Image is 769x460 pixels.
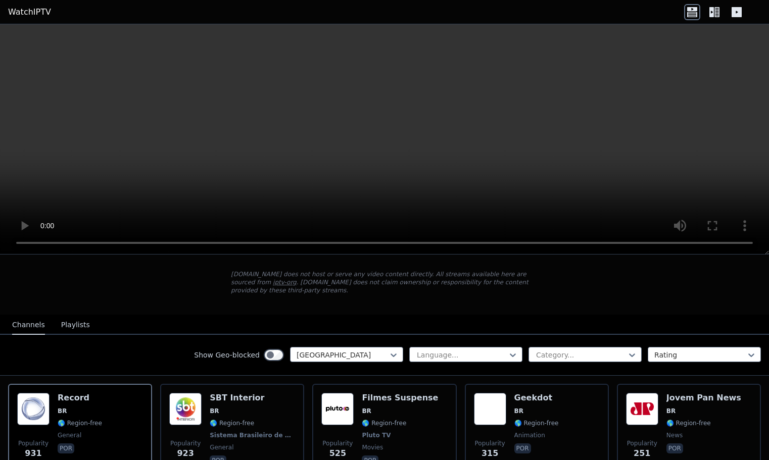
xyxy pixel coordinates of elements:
[666,431,683,439] span: news
[61,316,90,335] button: Playlists
[273,279,297,286] a: iptv-org
[514,407,523,415] span: BR
[169,393,202,425] img: SBT Interior
[666,443,683,453] p: por
[362,443,383,451] span: movies
[362,407,371,415] span: BR
[329,447,346,459] span: 525
[362,431,391,439] span: Pluto TV
[58,393,102,403] h6: Record
[475,439,505,447] span: Popularity
[17,393,50,425] img: Record
[514,419,559,427] span: 🌎 Region-free
[321,393,354,425] img: Filmes Suspense
[322,439,353,447] span: Popularity
[474,393,506,425] img: Geekdot
[58,419,102,427] span: 🌎 Region-free
[58,431,81,439] span: general
[58,407,67,415] span: BR
[58,443,74,453] p: por
[210,431,293,439] span: Sistema Brasileiro de Televisão
[12,316,45,335] button: Channels
[482,447,498,459] span: 315
[362,393,438,403] h6: Filmes Suspense
[634,447,650,459] span: 251
[514,393,559,403] h6: Geekdot
[666,393,741,403] h6: Jovem Pan News
[210,407,219,415] span: BR
[626,393,658,425] img: Jovem Pan News
[514,443,531,453] p: por
[25,447,41,459] span: 931
[210,419,254,427] span: 🌎 Region-free
[170,439,201,447] span: Popularity
[194,350,260,360] label: Show Geo-blocked
[210,443,233,451] span: general
[177,447,194,459] span: 923
[362,419,406,427] span: 🌎 Region-free
[18,439,49,447] span: Popularity
[666,419,711,427] span: 🌎 Region-free
[8,6,51,18] a: WatchIPTV
[231,270,538,294] p: [DOMAIN_NAME] does not host or serve any video content directly. All streams available here are s...
[514,431,545,439] span: animation
[666,407,676,415] span: BR
[210,393,295,403] h6: SBT Interior
[627,439,657,447] span: Popularity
